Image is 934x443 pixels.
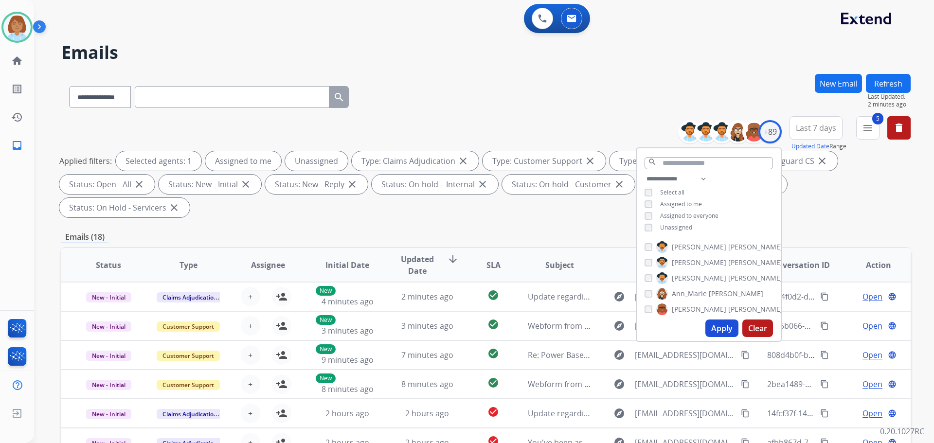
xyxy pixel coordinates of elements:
mat-icon: close [613,178,625,190]
span: 3 minutes ago [401,320,453,331]
span: Update regarding your fulfillment method for Service Order: a37d9823-93f6-4b9f-bf4c-0be4e8b9a5e9 [528,291,897,302]
mat-icon: menu [862,122,874,134]
mat-icon: search [648,158,657,166]
mat-icon: language [888,351,897,359]
mat-icon: close [584,155,596,167]
span: Assigned to me [660,200,702,208]
mat-icon: person_add [276,291,287,302]
mat-icon: explore [613,291,625,302]
button: + [241,374,260,394]
mat-icon: content_copy [741,409,750,418]
mat-icon: language [888,321,897,330]
span: Range [791,142,846,150]
span: Type [180,259,198,271]
span: Claims Adjudication [157,409,223,419]
mat-icon: arrow_downward [447,253,459,265]
span: Webform from [EMAIL_ADDRESS][DOMAIN_NAME] on [DATE] [528,379,748,390]
img: avatar [3,14,31,41]
div: Unassigned [285,151,348,171]
span: SLA [486,259,501,271]
span: + [248,320,252,332]
div: Type: Reguard CS [741,151,838,171]
span: + [248,291,252,302]
button: New Email [815,74,862,93]
span: 3 minutes ago [322,325,374,336]
p: Emails (18) [61,231,108,243]
mat-icon: check_circle [487,377,499,389]
span: 2 minutes ago [401,291,453,302]
button: Clear [742,319,773,337]
h2: Emails [61,43,911,62]
span: [PERSON_NAME] [728,258,783,267]
mat-icon: check_circle [487,289,499,301]
div: Status: On-hold - Customer [502,175,635,194]
span: [PERSON_NAME] [672,258,726,267]
span: Last Updated: [868,93,911,101]
span: Assigned to everyone [660,212,718,220]
div: Status: New - Initial [159,175,261,194]
mat-icon: content_copy [820,351,829,359]
button: + [241,316,260,336]
mat-icon: explore [613,349,625,361]
span: Last 7 days [796,126,836,130]
span: [PERSON_NAME] [728,304,783,314]
span: 14fcf37f-14ce-4ee6-9659-3bee32cbe482 [767,408,911,419]
div: Assigned to me [205,151,281,171]
span: Customer Support [157,321,220,332]
button: + [241,345,260,365]
button: Refresh [866,74,911,93]
mat-icon: language [888,409,897,418]
button: + [241,287,260,306]
button: + [241,404,260,423]
span: Open [862,408,882,419]
span: New - Initial [86,380,131,390]
mat-icon: close [477,178,488,190]
span: Unassigned [660,223,692,231]
mat-icon: person_add [276,349,287,361]
span: Open [862,291,882,302]
button: Updated Date [791,142,829,150]
span: 8 minutes ago [322,384,374,394]
span: [EMAIL_ADDRESS][DOMAIN_NAME] [635,378,735,390]
span: Update regarding your fulfillment method for Service Order: 4932ac25-c7ab-4591-bab8-bd560a4ede8c [528,408,902,419]
span: 2 minutes ago [868,101,911,108]
span: 2 hours ago [405,408,449,419]
mat-icon: inbox [11,140,23,151]
mat-icon: person_add [276,378,287,390]
span: Status [96,259,121,271]
div: Type: Customer Support [483,151,606,171]
span: 4 minutes ago [322,296,374,307]
span: 9 minutes ago [322,354,374,365]
span: Open [862,320,882,332]
span: [PERSON_NAME] [728,273,783,283]
mat-icon: person_add [276,408,287,419]
span: 7 minutes ago [401,350,453,360]
span: New - Initial [86,292,131,302]
mat-icon: language [888,292,897,301]
div: Status: New - Reply [265,175,368,194]
mat-icon: close [133,178,145,190]
span: 2bea1489-4473-4fb5-8dc2-59b75a0c10bf [767,379,915,390]
span: [PERSON_NAME] [672,273,726,283]
button: Apply [705,319,738,337]
span: [EMAIL_ADDRESS][DOMAIN_NAME] [635,349,735,361]
span: [EMAIL_ADDRESS][DOMAIN_NAME] [635,408,735,419]
span: + [248,408,252,419]
mat-icon: close [457,155,469,167]
span: [EMAIL_ADDRESS][DOMAIN_NAME] [635,291,735,302]
span: Initial Date [325,259,369,271]
span: Subject [545,259,574,271]
mat-icon: explore [613,378,625,390]
span: Customer Support [157,351,220,361]
mat-icon: history [11,111,23,123]
mat-icon: explore [613,408,625,419]
p: New [316,315,336,325]
div: Status: Open - All [59,175,155,194]
mat-icon: content_copy [820,292,829,301]
th: Action [831,248,911,282]
div: Selected agents: 1 [116,151,201,171]
span: + [248,349,252,361]
p: New [316,373,336,383]
span: 5 [872,113,883,124]
span: Open [862,349,882,361]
